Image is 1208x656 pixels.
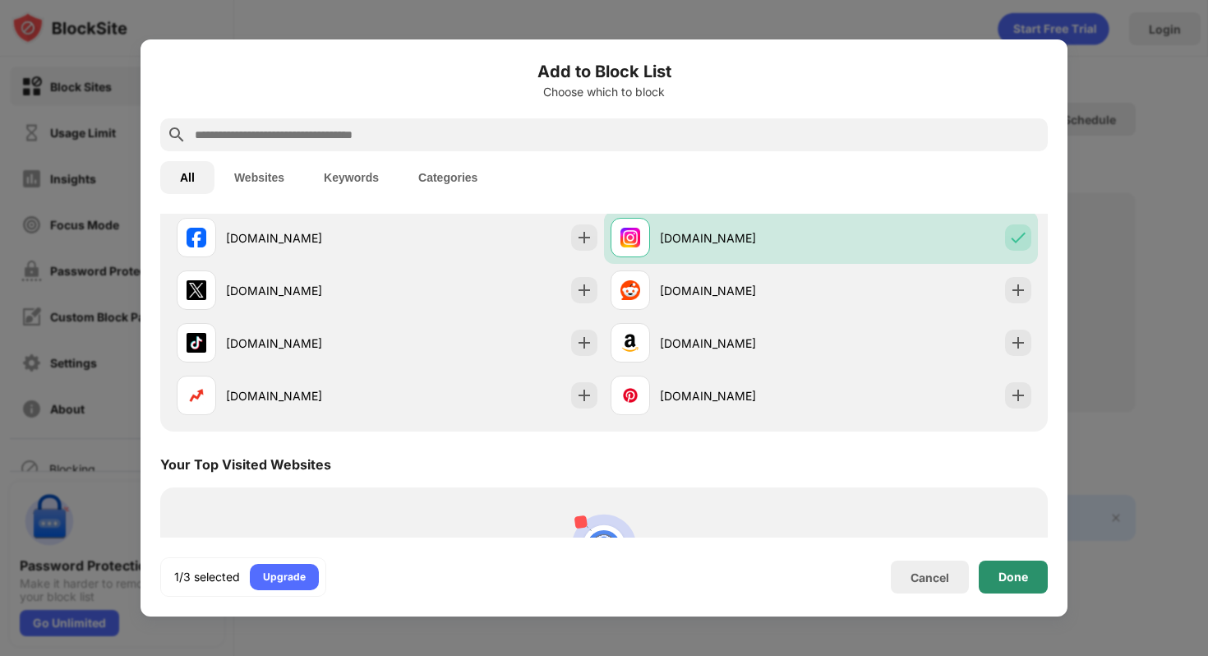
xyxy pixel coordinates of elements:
[399,161,497,194] button: Categories
[620,386,640,405] img: favicons
[226,229,387,247] div: [DOMAIN_NAME]
[620,333,640,353] img: favicons
[214,161,304,194] button: Websites
[226,335,387,352] div: [DOMAIN_NAME]
[187,280,206,300] img: favicons
[660,229,821,247] div: [DOMAIN_NAME]
[226,387,387,404] div: [DOMAIN_NAME]
[160,161,214,194] button: All
[187,228,206,247] img: favicons
[620,280,640,300] img: favicons
[174,569,240,585] div: 1/3 selected
[187,333,206,353] img: favicons
[226,282,387,299] div: [DOMAIN_NAME]
[620,228,640,247] img: favicons
[187,386,206,405] img: favicons
[660,387,821,404] div: [DOMAIN_NAME]
[565,507,643,586] img: personal-suggestions.svg
[911,571,949,584] div: Cancel
[660,335,821,352] div: [DOMAIN_NAME]
[160,59,1048,84] h6: Add to Block List
[998,571,1028,584] div: Done
[167,125,187,145] img: search.svg
[263,569,306,585] div: Upgrade
[160,456,331,473] div: Your Top Visited Websites
[160,85,1048,99] div: Choose which to block
[660,282,821,299] div: [DOMAIN_NAME]
[304,161,399,194] button: Keywords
